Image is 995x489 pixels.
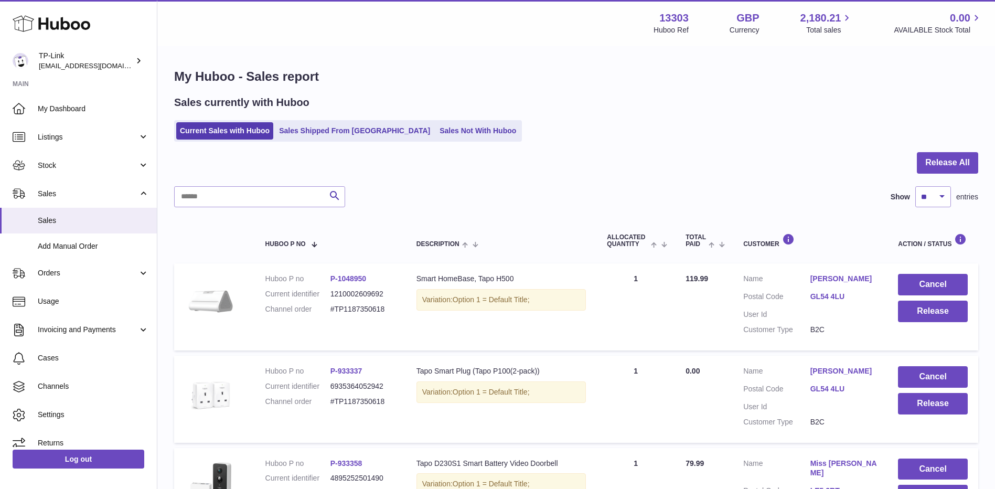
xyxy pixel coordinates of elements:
span: AVAILABLE Stock Total [894,25,982,35]
dd: #TP1187350618 [330,397,395,407]
dt: Current identifier [265,381,330,391]
span: Stock [38,161,138,171]
dt: Huboo P no [265,274,330,284]
span: Sales [38,189,138,199]
span: 2,180.21 [800,11,841,25]
span: 119.99 [686,274,708,283]
dt: Name [743,459,810,481]
strong: 13303 [659,11,689,25]
dt: Current identifier [265,473,330,483]
span: Settings [38,410,149,420]
dt: Channel order [265,304,330,314]
span: Sales [38,216,149,226]
dd: B2C [810,417,878,427]
td: 1 [596,263,675,350]
a: Sales Shipped From [GEOGRAPHIC_DATA] [275,122,434,140]
a: GL54 4LU [810,384,878,394]
span: My Dashboard [38,104,149,114]
div: TP-Link [39,51,133,71]
a: Log out [13,450,144,469]
a: [PERSON_NAME] [810,366,878,376]
dt: Channel order [265,397,330,407]
a: GL54 4LU [810,292,878,302]
dd: 4895252501490 [330,473,395,483]
strong: GBP [736,11,759,25]
span: 0.00 [686,367,700,375]
button: Cancel [898,459,968,480]
dd: #TP1187350618 [330,304,395,314]
a: P-933358 [330,459,362,467]
dt: User Id [743,310,810,320]
div: Action / Status [898,233,968,248]
div: Customer [743,233,877,248]
dt: Name [743,274,810,286]
dt: Postal Code [743,384,810,397]
span: Add Manual Order [38,241,149,251]
dd: 1210002609692 [330,289,395,299]
dt: Current identifier [265,289,330,299]
a: P-933337 [330,367,362,375]
a: [PERSON_NAME] [810,274,878,284]
div: Variation: [416,289,586,311]
label: Show [891,192,910,202]
span: Total paid [686,234,706,248]
dt: Huboo P no [265,366,330,376]
span: Usage [38,296,149,306]
dd: 6935364052942 [330,381,395,391]
h2: Sales currently with Huboo [174,95,309,110]
img: listpage_large_20241231040602k.png [185,274,237,326]
a: Miss [PERSON_NAME] [810,459,878,479]
span: 79.99 [686,459,704,467]
span: entries [956,192,978,202]
img: gaby.chen@tp-link.com [13,53,28,69]
dt: Name [743,366,810,379]
dt: Postal Code [743,292,810,304]
dt: Customer Type [743,325,810,335]
a: 2,180.21 Total sales [800,11,853,35]
span: Listings [38,132,138,142]
dt: User Id [743,402,810,412]
span: Option 1 = Default Title; [453,295,530,304]
div: Tapo D230S1 Smart Battery Video Doorbell [416,459,586,469]
a: 0.00 AVAILABLE Stock Total [894,11,982,35]
h1: My Huboo - Sales report [174,68,978,85]
dd: B2C [810,325,878,335]
dt: Customer Type [743,417,810,427]
div: Smart HomeBase, Tapo H500 [416,274,586,284]
button: Cancel [898,366,968,388]
dt: Huboo P no [265,459,330,469]
span: Option 1 = Default Title; [453,388,530,396]
span: Cases [38,353,149,363]
div: Tapo Smart Plug (Tapo P100(2-pack)) [416,366,586,376]
button: Release All [917,152,978,174]
span: Channels [38,381,149,391]
button: Release [898,393,968,414]
span: Option 1 = Default Title; [453,480,530,488]
span: Invoicing and Payments [38,325,138,335]
div: Variation: [416,381,586,403]
span: ALLOCATED Quantity [607,234,648,248]
button: Cancel [898,274,968,295]
a: Current Sales with Huboo [176,122,273,140]
button: Release [898,301,968,322]
span: Description [416,241,459,248]
span: Total sales [806,25,853,35]
span: Returns [38,438,149,448]
span: Orders [38,268,138,278]
img: Tapo_P100_2pack_1000-1000px__UK__large_1587883115088x_fa54861f-8efc-4898-a8e6-7436161c49a6.jpg [185,366,237,419]
span: Huboo P no [265,241,306,248]
a: P-1048950 [330,274,367,283]
div: Currency [730,25,759,35]
div: Huboo Ref [654,25,689,35]
td: 1 [596,356,675,443]
a: Sales Not With Huboo [436,122,520,140]
span: 0.00 [950,11,970,25]
span: [EMAIL_ADDRESS][DOMAIN_NAME] [39,61,154,70]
